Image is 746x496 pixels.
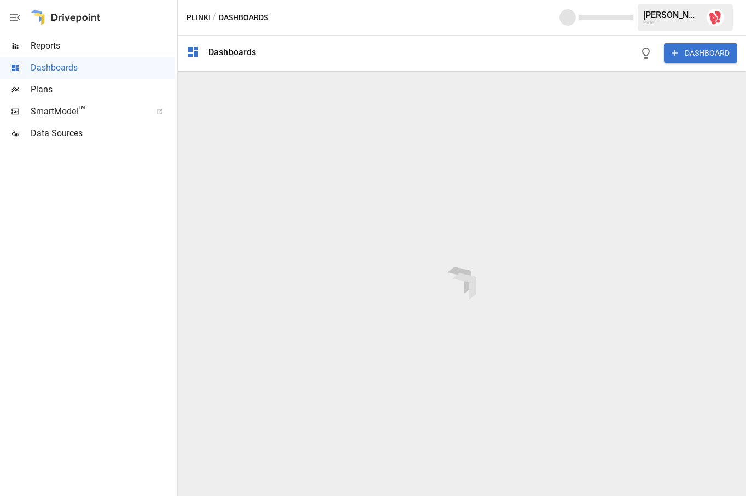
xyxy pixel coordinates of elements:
[31,61,175,74] span: Dashboards
[643,10,700,20] div: [PERSON_NAME]
[707,9,724,26] img: Max Luthy
[664,43,737,63] button: DASHBOARD
[31,105,144,118] span: SmartModel
[186,11,211,25] button: Plink!
[700,2,731,33] button: Max Luthy
[78,103,86,117] span: ™
[208,47,257,57] div: Dashboards
[31,83,175,96] span: Plans
[31,127,175,140] span: Data Sources
[213,11,217,25] div: /
[31,39,175,52] span: Reports
[643,20,700,25] div: Plink!
[447,267,476,300] img: drivepoint-animation.ef608ccb.svg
